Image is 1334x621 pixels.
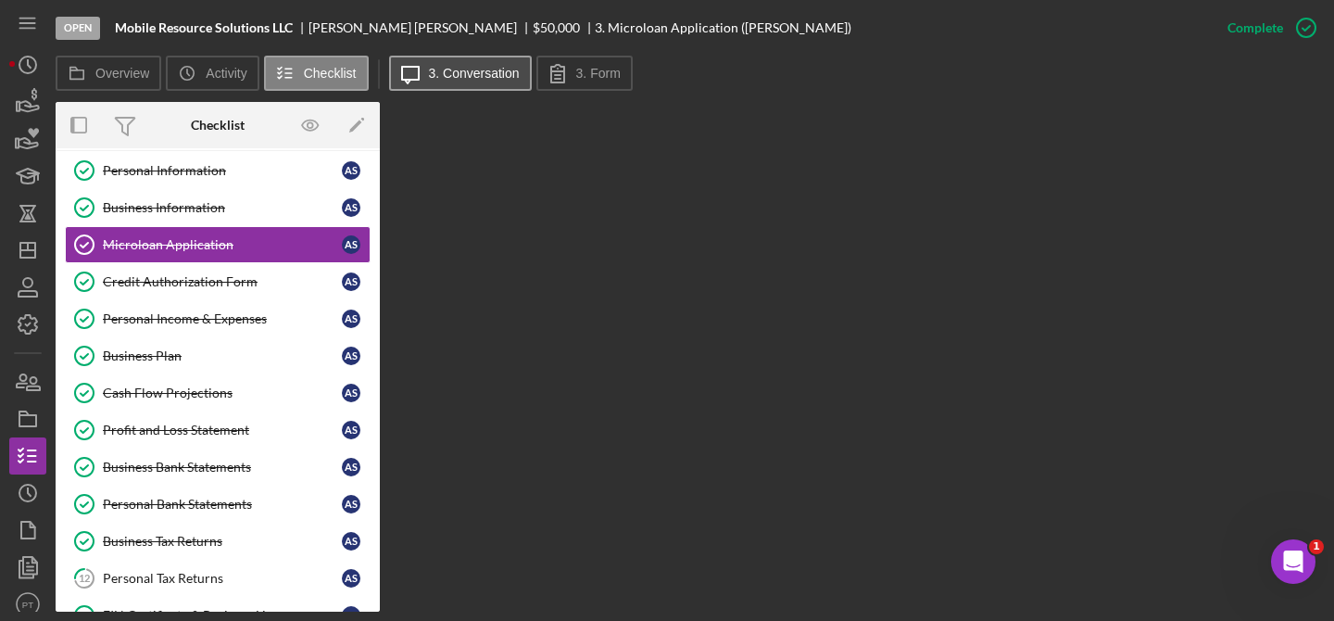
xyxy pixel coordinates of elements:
[304,66,357,81] label: Checklist
[79,572,90,584] tspan: 12
[103,497,342,512] div: Personal Bank Statements
[576,66,621,81] label: 3. Form
[166,56,258,91] button: Activity
[342,421,360,439] div: A S
[342,458,360,476] div: A S
[308,20,533,35] div: [PERSON_NAME] [PERSON_NAME]
[65,560,371,597] a: 12Personal Tax ReturnsAS
[65,263,371,300] a: Credit Authorization FormAS
[103,386,342,400] div: Cash Flow Projections
[65,226,371,263] a: Microloan ApplicationAS
[342,569,360,588] div: A S
[56,17,100,40] div: Open
[1227,9,1283,46] div: Complete
[103,163,342,178] div: Personal Information
[56,56,161,91] button: Overview
[342,198,360,217] div: A S
[103,571,342,586] div: Personal Tax Returns
[342,272,360,291] div: A S
[103,423,342,437] div: Profit and Loss Statement
[342,495,360,513] div: A S
[65,523,371,560] a: Business Tax ReturnsAS
[342,384,360,402] div: A S
[342,532,360,551] div: A S
[536,56,633,91] button: 3. Form
[389,56,532,91] button: 3. Conversation
[115,20,293,35] b: Mobile Resource Solutions LLC
[65,449,371,486] a: Business Bank StatementsAS
[65,374,371,412] a: Cash Flow ProjectionsAS
[95,66,149,81] label: Overview
[429,66,520,81] label: 3. Conversation
[103,311,342,326] div: Personal Income & Expenses
[595,20,851,35] div: 3. Microloan Application ([PERSON_NAME])
[1309,539,1324,554] span: 1
[103,200,342,215] div: Business Information
[65,152,371,189] a: Personal InformationAS
[103,534,342,549] div: Business Tax Returns
[65,412,371,449] a: Profit and Loss StatementAS
[1209,9,1325,46] button: Complete
[191,118,245,133] div: Checklist
[342,310,360,328] div: A S
[1271,539,1315,584] iframe: Intercom live chat
[65,486,371,523] a: Personal Bank StatementsAS
[533,19,580,35] span: $50,000
[103,460,342,475] div: Business Bank Statements
[342,347,360,365] div: A S
[65,337,371,374] a: Business PlanAS
[65,300,371,337] a: Personal Income & ExpensesAS
[22,600,33,610] text: PT
[103,274,342,289] div: Credit Authorization Form
[103,237,342,252] div: Microloan Application
[264,56,369,91] button: Checklist
[206,66,246,81] label: Activity
[65,189,371,226] a: Business InformationAS
[103,349,342,363] div: Business Plan
[342,161,360,180] div: A S
[342,235,360,254] div: A S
